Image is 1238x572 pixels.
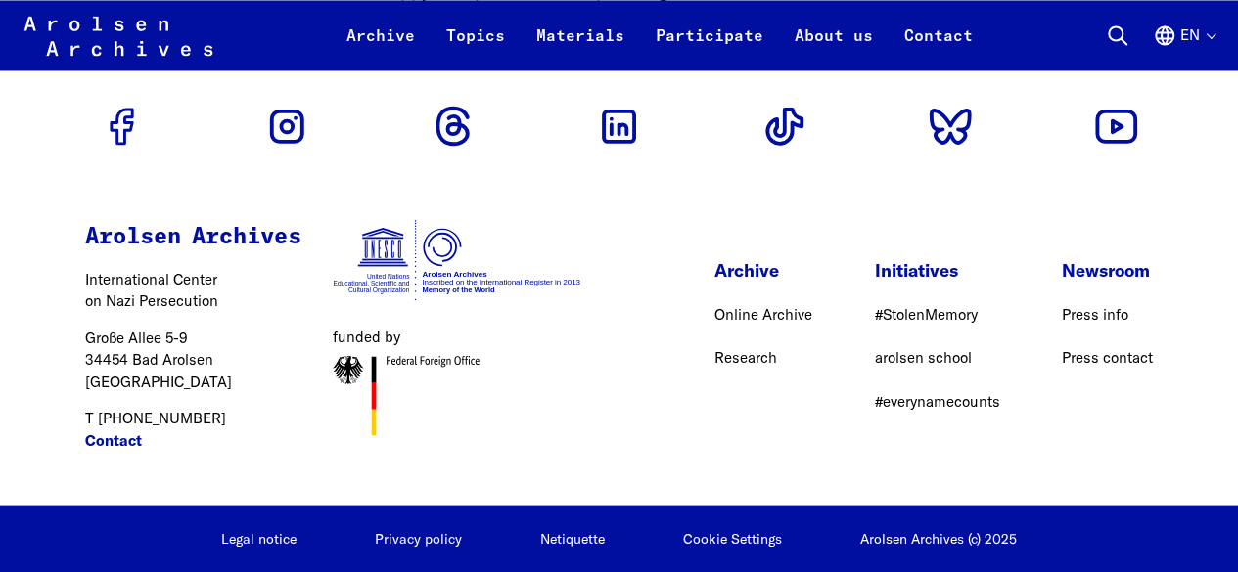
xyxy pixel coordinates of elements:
a: Press contact [1062,347,1153,366]
p: Große Allee 5-9 34454 Bad Arolsen [GEOGRAPHIC_DATA] [85,327,301,393]
button: English, language selection [1153,23,1215,70]
a: Legal notice [221,529,297,547]
a: Research [714,347,777,366]
p: International Center on Nazi Persecution [85,268,301,312]
button: Cookie Settings [683,530,782,546]
nav: Legal [221,528,782,549]
p: Initiatives [875,256,1000,283]
a: Online Archive [714,304,812,323]
a: Go to Linkedin profile [588,95,650,156]
a: About us [779,23,889,70]
a: Archive [331,23,431,70]
p: Arolsen Archives (c) 2025 [860,528,1017,549]
p: T [PHONE_NUMBER] [85,407,301,451]
nav: Footer [714,256,1153,429]
a: Materials [521,23,640,70]
a: Go to Facebook profile [91,95,153,156]
a: Go to Instagram profile [256,95,318,156]
a: Participate [640,23,779,70]
a: #StolenMemory [875,304,978,323]
figcaption: funded by [333,326,582,348]
nav: Primary [331,12,988,59]
a: Contact [85,429,142,452]
p: Newsroom [1062,256,1153,283]
a: Go to Threads profile [422,95,483,156]
p: Archive [714,256,812,283]
a: Go to Bluesky profile [920,95,982,156]
a: Press info [1062,304,1128,323]
strong: Arolsen Archives [85,225,301,247]
a: Go to Youtube profile [1085,95,1147,156]
a: Go to Tiktok profile [754,95,815,156]
a: Topics [431,23,521,70]
a: Contact [889,23,988,70]
a: #everynamecounts [875,391,1000,410]
a: arolsen school [875,347,972,366]
a: Privacy policy [375,529,462,547]
a: Netiquette [540,529,605,547]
